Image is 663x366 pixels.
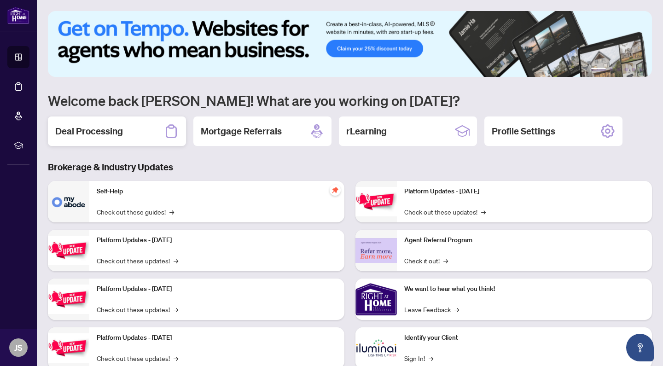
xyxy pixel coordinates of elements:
[174,353,178,363] span: →
[639,68,643,71] button: 6
[48,11,652,77] img: Slide 0
[97,207,174,217] a: Check out these guides!→
[55,125,123,138] h2: Deal Processing
[14,341,23,354] span: JS
[632,68,635,71] button: 5
[97,235,337,245] p: Platform Updates - [DATE]
[355,238,397,263] img: Agent Referral Program
[48,92,652,109] h1: Welcome back [PERSON_NAME]! What are you working on [DATE]?
[404,256,448,266] a: Check it out!→
[174,256,178,266] span: →
[454,304,459,314] span: →
[330,185,341,196] span: pushpin
[97,353,178,363] a: Check out these updates!→
[97,256,178,266] a: Check out these updates!→
[97,284,337,294] p: Platform Updates - [DATE]
[97,333,337,343] p: Platform Updates - [DATE]
[7,7,29,24] img: logo
[48,181,89,222] img: Self-Help
[48,285,89,314] img: Platform Updates - July 21, 2025
[624,68,628,71] button: 4
[48,333,89,362] img: Platform Updates - July 8, 2025
[48,161,652,174] h3: Brokerage & Industry Updates
[492,125,555,138] h2: Profile Settings
[481,207,486,217] span: →
[404,235,645,245] p: Agent Referral Program
[346,125,387,138] h2: rLearning
[404,353,433,363] a: Sign In!→
[355,187,397,216] img: Platform Updates - June 23, 2025
[404,284,645,294] p: We want to hear what you think!
[617,68,621,71] button: 3
[169,207,174,217] span: →
[429,353,433,363] span: →
[174,304,178,314] span: →
[48,236,89,265] img: Platform Updates - September 16, 2025
[404,333,645,343] p: Identify your Client
[404,304,459,314] a: Leave Feedback→
[610,68,613,71] button: 2
[404,207,486,217] a: Check out these updates!→
[626,334,654,361] button: Open asap
[201,125,282,138] h2: Mortgage Referrals
[591,68,606,71] button: 1
[443,256,448,266] span: →
[404,186,645,197] p: Platform Updates - [DATE]
[97,304,178,314] a: Check out these updates!→
[97,186,337,197] p: Self-Help
[355,279,397,320] img: We want to hear what you think!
